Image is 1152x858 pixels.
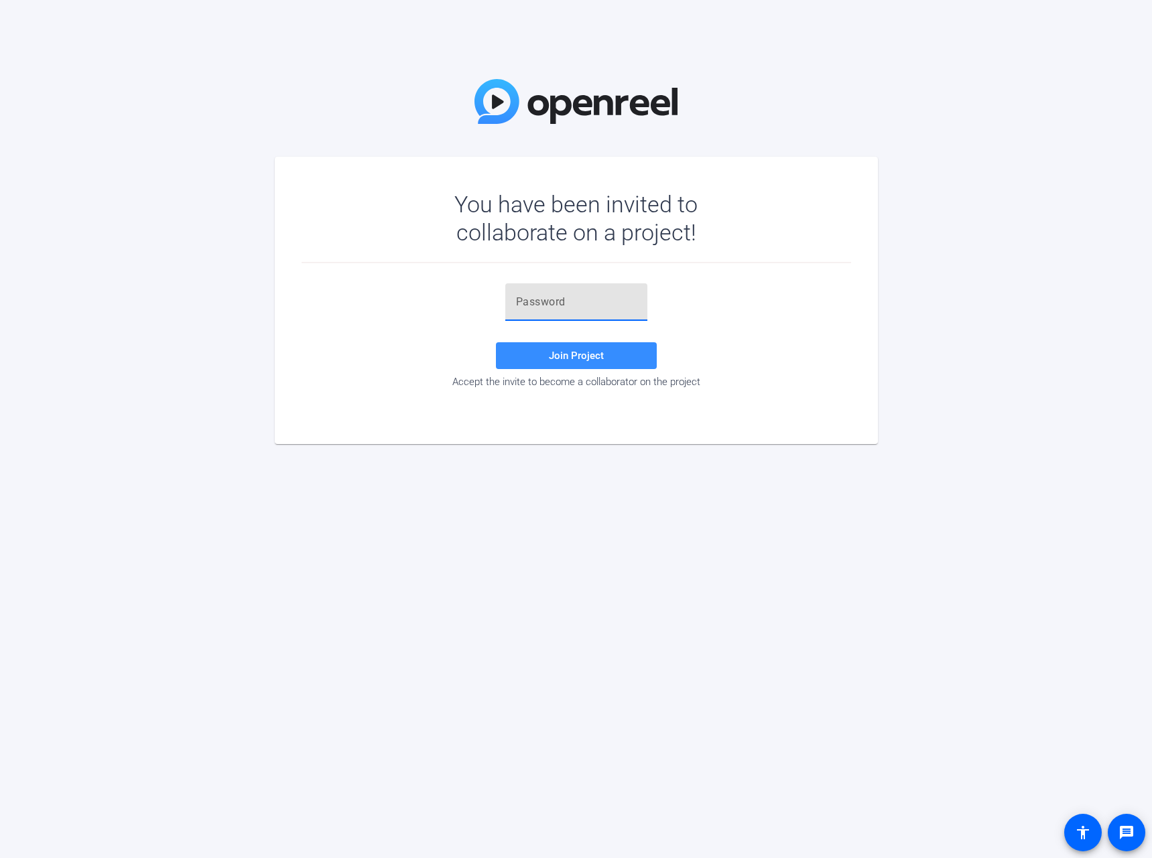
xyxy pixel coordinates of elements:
[1118,825,1135,841] mat-icon: message
[415,190,737,246] div: You have been invited to collaborate on a project!
[496,342,657,369] button: Join Project
[302,376,851,388] div: Accept the invite to become a collaborator on the project
[474,79,678,124] img: OpenReel Logo
[516,294,637,310] input: Password
[549,350,604,362] span: Join Project
[1075,825,1091,841] mat-icon: accessibility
